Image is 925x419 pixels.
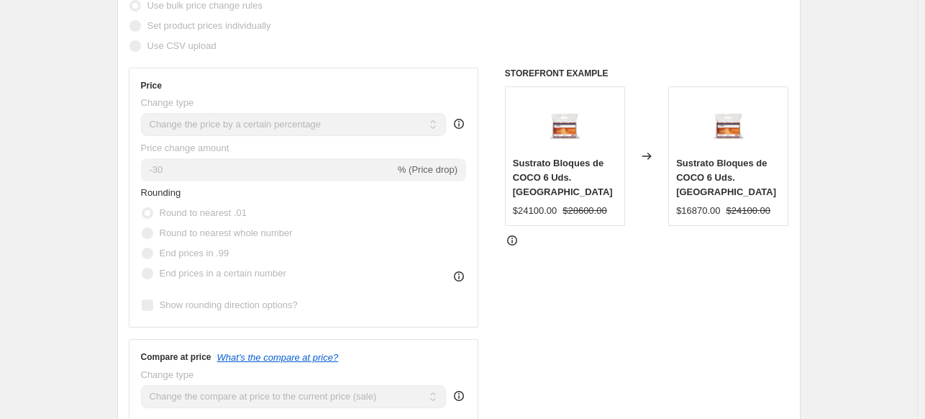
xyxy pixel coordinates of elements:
h3: Compare at price [141,351,211,363]
span: Sustrato Bloques de COCO 6 Uds. [GEOGRAPHIC_DATA] [676,158,776,197]
span: Use CSV upload [147,40,217,51]
span: Rounding [141,187,181,198]
span: Change type [141,97,194,108]
div: $16870.00 [676,204,720,218]
span: End prices in .99 [160,248,229,258]
h6: STOREFRONT EXAMPLE [505,68,789,79]
img: coco-bloque-plagron_80x.jpg [700,94,757,152]
input: -15 [141,158,395,181]
span: Set product prices individually [147,20,271,31]
span: End prices in a certain number [160,268,286,279]
span: Sustrato Bloques de COCO 6 Uds. [GEOGRAPHIC_DATA] [513,158,613,197]
img: coco-bloque-plagron_80x.jpg [536,94,593,152]
span: Round to nearest whole number [160,227,293,238]
button: What's the compare at price? [217,352,339,363]
strike: $24100.00 [726,204,770,218]
div: $24100.00 [513,204,557,218]
h3: Price [141,80,162,91]
div: help [452,117,466,131]
strike: $28600.00 [562,204,606,218]
div: help [452,389,466,403]
span: % (Price drop) [398,164,457,175]
span: Show rounding direction options? [160,299,298,310]
span: Price change amount [141,143,229,153]
span: Round to nearest .01 [160,207,247,218]
span: Change type [141,369,194,380]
